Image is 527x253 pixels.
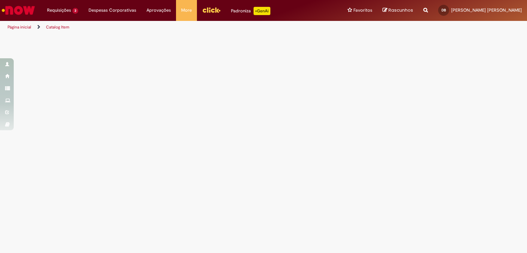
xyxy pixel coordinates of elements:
[8,24,31,30] a: Página inicial
[451,7,522,13] span: [PERSON_NAME] [PERSON_NAME]
[46,24,69,30] a: Catalog Item
[72,8,78,14] span: 3
[5,21,346,34] ul: Trilhas de página
[231,7,270,15] div: Padroniza
[442,8,446,12] span: DB
[47,7,71,14] span: Requisições
[254,7,270,15] p: +GenAi
[147,7,171,14] span: Aprovações
[353,7,372,14] span: Favoritos
[383,7,413,14] a: Rascunhos
[89,7,136,14] span: Despesas Corporativas
[1,3,36,17] img: ServiceNow
[181,7,192,14] span: More
[388,7,413,13] span: Rascunhos
[202,5,221,15] img: click_logo_yellow_360x200.png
